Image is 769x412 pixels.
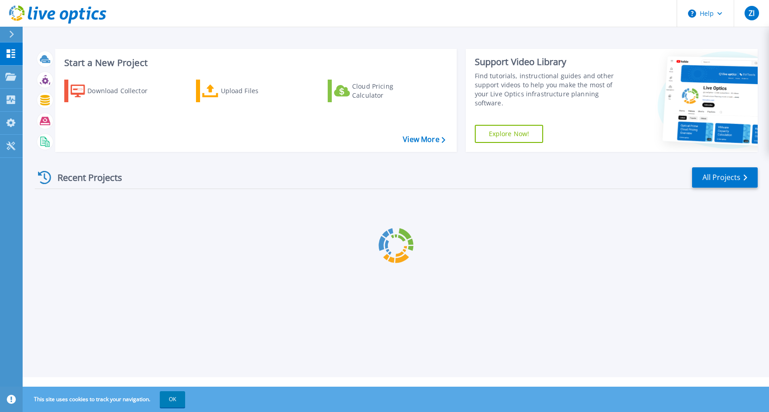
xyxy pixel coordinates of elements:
span: ZI [749,9,755,17]
a: Explore Now! [475,125,544,143]
div: Download Collector [87,82,160,100]
div: Support Video Library [475,56,623,68]
div: Find tutorials, instructional guides and other support videos to help you make the most of your L... [475,71,623,108]
a: Download Collector [64,80,165,102]
a: Upload Files [196,80,297,102]
span: This site uses cookies to track your navigation. [25,391,185,407]
a: View More [403,135,445,144]
a: Cloud Pricing Calculator [328,80,429,102]
div: Cloud Pricing Calculator [352,82,425,100]
a: All Projects [692,167,758,188]
h3: Start a New Project [64,58,445,68]
div: Upload Files [221,82,293,100]
button: OK [160,391,185,407]
div: Recent Projects [35,166,134,189]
